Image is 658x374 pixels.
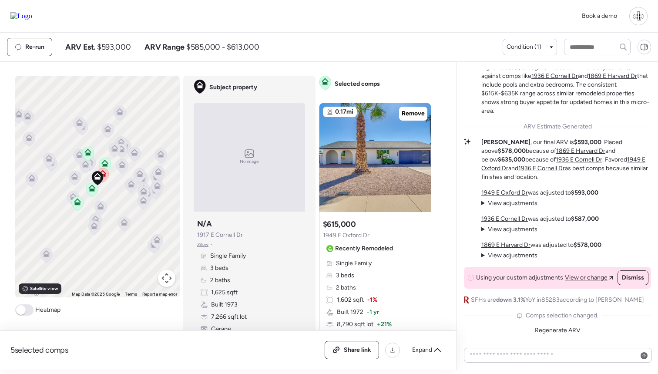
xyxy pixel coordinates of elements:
[211,288,238,297] span: 1,625 sqft
[498,156,525,163] strong: $635,000
[197,241,209,248] span: Zillow
[142,292,177,297] a: Report a map error
[97,42,131,52] span: $593,000
[209,83,257,92] span: Subject property
[211,300,238,309] span: Built 1973
[496,296,525,303] span: down 3.1%
[377,320,392,329] span: + 21%
[337,296,364,304] span: 1,602 sqft
[210,276,230,285] span: 2 baths
[481,54,651,115] p: The subject's mid-tier remodel should place it firmly in the higher cluster, though it'll need do...
[488,252,537,259] span: View adjustments
[336,271,354,280] span: 3 beds
[344,346,371,354] span: Share link
[622,273,644,282] span: Dismiss
[144,42,185,52] span: ARV Range
[481,138,651,182] p: , our final ARV is . Placed above because of and below because of . Favored and as best comps bec...
[30,285,58,292] span: Satellite view
[556,147,605,155] a: 1869 E Harvard Dr
[197,231,243,239] span: 1917 E Cornell Dr
[335,244,393,253] span: Recently Remodeled
[488,226,537,233] span: View adjustments
[535,327,581,334] span: Regenerate ARV
[10,345,68,355] span: 5 selected comps
[412,346,432,354] span: Expand
[17,286,46,297] a: Open this area in Google Maps (opens a new window)
[565,273,613,282] a: View or change
[574,138,601,146] strong: $593,000
[481,199,537,208] summary: View adjustments
[526,311,598,320] span: Comps selection changed.
[336,259,372,268] span: Single Family
[481,241,601,249] p: was adjusted to
[574,241,601,249] strong: $578,000
[210,241,212,248] span: •
[481,215,599,223] p: was adjusted to
[336,283,356,292] span: 2 baths
[582,12,617,20] span: Book a demo
[571,215,599,222] strong: $587,000
[481,225,537,234] summary: View adjustments
[518,165,565,172] a: 1936 E Cornell Dr
[556,156,602,163] a: 1936 E Cornell Dr
[588,72,637,80] a: 1869 E Harvard Dr
[10,12,32,20] img: Logo
[323,219,356,229] h3: $615,000
[524,122,592,131] span: ARV Estimate Generated
[367,308,379,317] span: -1 yr
[186,42,259,52] span: $585,000 - $613,000
[498,147,526,155] strong: $578,000
[323,231,369,240] span: 1949 E Oxford Dr
[565,273,608,282] span: View or change
[507,43,541,51] span: Condition (1)
[531,72,578,80] a: 1936 E Cornell Dr
[481,138,530,146] strong: [PERSON_NAME]
[488,199,537,207] span: View adjustments
[335,80,380,88] span: Selected comps
[25,43,44,51] span: Re-run
[17,286,46,297] img: Google
[481,189,598,197] p: was adjusted to
[72,292,120,297] span: Map Data ©2025 Google
[337,320,373,329] span: 8,790 sqft lot
[402,109,425,118] span: Remove
[481,241,530,249] a: 1869 E Harvard Dr
[35,306,60,314] span: Heatmap
[481,215,528,222] a: 1936 E Cornell Dr
[197,219,212,229] h3: N/A
[481,189,528,196] a: 1949 E Oxford Dr
[476,273,563,282] span: Using your custom adjustments
[240,158,259,165] span: No image
[125,292,137,297] a: Terms (opens in new tab)
[481,251,537,260] summary: View adjustments
[335,108,353,116] span: 0.17mi
[211,325,231,334] span: Garage
[210,252,246,260] span: Single Family
[211,313,247,321] span: 7,266 sqft lot
[571,189,598,196] strong: $593,000
[471,296,644,304] span: SFHs are YoY in 85283 according to [PERSON_NAME]
[367,296,377,304] span: -1%
[158,270,175,287] button: Map camera controls
[337,308,363,317] span: Built 1972
[210,264,228,273] span: 3 beds
[65,42,95,52] span: ARV Est.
